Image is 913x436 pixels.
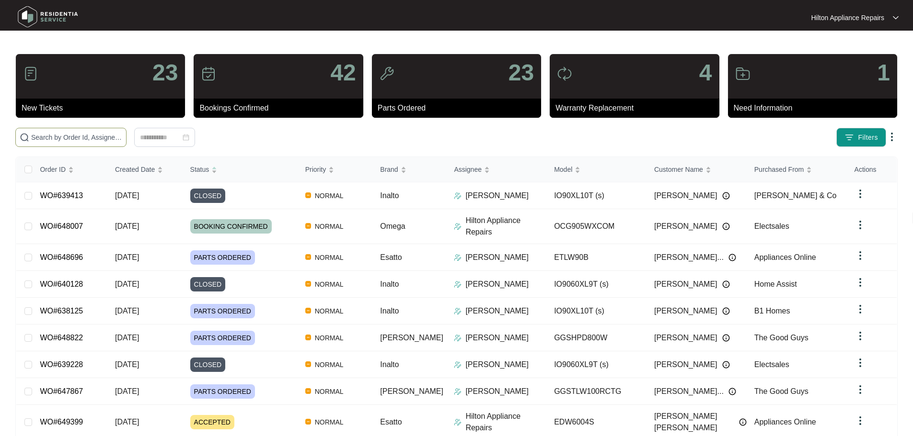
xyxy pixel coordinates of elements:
[877,61,890,84] p: 1
[23,66,38,81] img: icon
[32,157,107,182] th: Order ID
[546,378,647,405] td: GGSTLW100RCTG
[305,223,311,229] img: Vercel Logo
[754,334,809,342] span: The Good Guys
[654,252,724,263] span: [PERSON_NAME]...
[305,164,326,175] span: Priority
[654,305,717,317] span: [PERSON_NAME]
[734,102,897,114] p: Need Information
[305,281,311,287] img: Vercel Logo
[115,222,139,230] span: [DATE]
[847,157,897,182] th: Actions
[380,418,402,426] span: Esatto
[115,280,139,288] span: [DATE]
[722,280,730,288] img: Info icon
[115,387,139,395] span: [DATE]
[747,157,847,182] th: Purchased From
[115,253,139,261] span: [DATE]
[115,334,139,342] span: [DATE]
[40,280,83,288] a: WO#640128
[454,388,462,395] img: Assigner Icon
[190,304,255,318] span: PARTS ORDERED
[546,271,647,298] td: IO9060XL9T (s)
[893,15,899,20] img: dropdown arrow
[855,250,866,261] img: dropdown arrow
[22,102,185,114] p: New Tickets
[465,215,546,238] p: Hilton Appliance Repairs
[454,164,482,175] span: Assignee
[298,157,373,182] th: Priority
[305,308,311,313] img: Vercel Logo
[754,280,797,288] span: Home Assist
[40,360,83,369] a: WO#639228
[754,387,809,395] span: The Good Guys
[754,307,790,315] span: B1 Homes
[20,133,29,142] img: search-icon
[754,191,837,200] span: [PERSON_NAME] & Co
[654,386,724,397] span: [PERSON_NAME]...
[446,157,546,182] th: Assignee
[190,415,234,429] span: ACCEPTED
[454,280,462,288] img: Assigner Icon
[754,418,816,426] span: Appliances Online
[199,102,363,114] p: Bookings Confirmed
[115,191,139,200] span: [DATE]
[454,254,462,261] img: Assigner Icon
[855,384,866,395] img: dropdown arrow
[311,416,347,428] span: NORMAL
[722,334,730,342] img: Info icon
[855,219,866,231] img: dropdown arrow
[654,221,717,232] span: [PERSON_NAME]
[735,66,751,81] img: icon
[311,332,347,344] span: NORMAL
[546,351,647,378] td: IO9060XL9T (s)
[40,334,83,342] a: WO#648822
[372,157,446,182] th: Brand
[546,324,647,351] td: GGSHPD800W
[378,102,541,114] p: Parts Ordered
[311,359,347,370] span: NORMAL
[152,61,178,84] p: 23
[115,307,139,315] span: [DATE]
[190,219,272,234] span: BOOKING CONFIRMED
[811,13,884,22] p: Hilton Appliance Repairs
[555,102,719,114] p: Warranty Replacement
[380,222,405,230] span: Omega
[40,418,83,426] a: WO#649399
[465,386,529,397] p: [PERSON_NAME]
[380,360,399,369] span: Inalto
[380,191,399,200] span: Inalto
[465,190,529,201] p: [PERSON_NAME]
[40,164,66,175] span: Order ID
[190,250,255,265] span: PARTS ORDERED
[40,253,83,261] a: WO#648696
[40,307,83,315] a: WO#638125
[858,133,878,143] span: Filters
[465,411,546,434] p: Hilton Appliance Repairs
[305,388,311,394] img: Vercel Logo
[465,359,529,370] p: [PERSON_NAME]
[311,386,347,397] span: NORMAL
[380,253,402,261] span: Esatto
[14,2,81,31] img: residentia service logo
[654,164,703,175] span: Customer Name
[311,190,347,201] span: NORMAL
[465,305,529,317] p: [PERSON_NAME]
[305,254,311,260] img: Vercel Logo
[107,157,183,182] th: Created Date
[855,415,866,426] img: dropdown arrow
[380,334,443,342] span: [PERSON_NAME]
[654,411,734,434] span: [PERSON_NAME] [PERSON_NAME]
[699,61,712,84] p: 4
[754,164,804,175] span: Purchased From
[855,188,866,200] img: dropdown arrow
[855,357,866,369] img: dropdown arrow
[855,303,866,315] img: dropdown arrow
[647,157,747,182] th: Customer Name
[454,418,462,426] img: Assigner Icon
[722,223,730,230] img: Info icon
[546,209,647,244] td: OCG905WXCOM
[311,279,347,290] span: NORMAL
[554,164,572,175] span: Model
[201,66,216,81] img: icon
